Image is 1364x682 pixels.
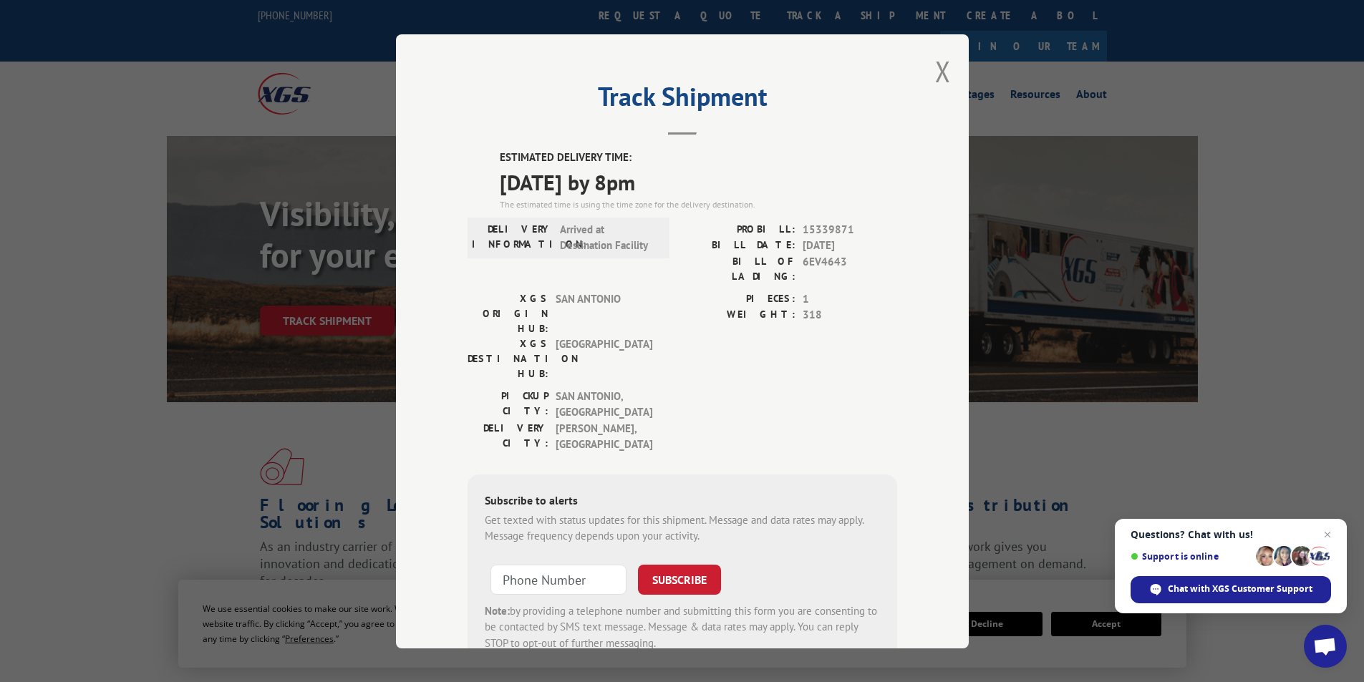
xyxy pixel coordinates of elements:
span: [DATE] by 8pm [500,165,897,198]
span: SAN ANTONIO , [GEOGRAPHIC_DATA] [556,388,652,420]
span: SAN ANTONIO [556,291,652,336]
span: 318 [803,307,897,323]
span: 1 [803,291,897,307]
div: Get texted with status updates for this shipment. Message and data rates may apply. Message frequ... [485,512,880,544]
label: XGS ORIGIN HUB: [468,291,548,336]
label: WEIGHT: [682,307,795,323]
span: Questions? Chat with us! [1131,529,1331,540]
span: [DATE] [803,238,897,254]
label: DELIVERY INFORMATION: [472,221,553,253]
label: PICKUP CITY: [468,388,548,420]
label: PIECES: [682,291,795,307]
span: 15339871 [803,221,897,238]
span: [PERSON_NAME] , [GEOGRAPHIC_DATA] [556,420,652,452]
label: PROBILL: [682,221,795,238]
label: DELIVERY CITY: [468,420,548,452]
label: BILL OF LADING: [682,253,795,283]
div: Chat with XGS Customer Support [1131,576,1331,603]
span: Arrived at Destination Facility [560,221,657,253]
h2: Track Shipment [468,87,897,114]
span: [GEOGRAPHIC_DATA] [556,336,652,381]
button: SUBSCRIBE [638,564,721,594]
span: Chat with XGS Customer Support [1168,583,1312,595]
label: BILL DATE: [682,238,795,254]
span: Support is online [1131,551,1251,562]
span: 6EV4643 [803,253,897,283]
label: ESTIMATED DELIVERY TIME: [500,150,897,166]
span: Close chat [1319,526,1336,543]
div: Open chat [1304,625,1347,668]
label: XGS DESTINATION HUB: [468,336,548,381]
input: Phone Number [490,564,627,594]
strong: Note: [485,603,510,617]
div: The estimated time is using the time zone for the delivery destination. [500,198,897,210]
div: Subscribe to alerts [485,491,880,512]
div: by providing a telephone number and submitting this form you are consenting to be contacted by SM... [485,603,880,651]
button: Close modal [935,52,951,90]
